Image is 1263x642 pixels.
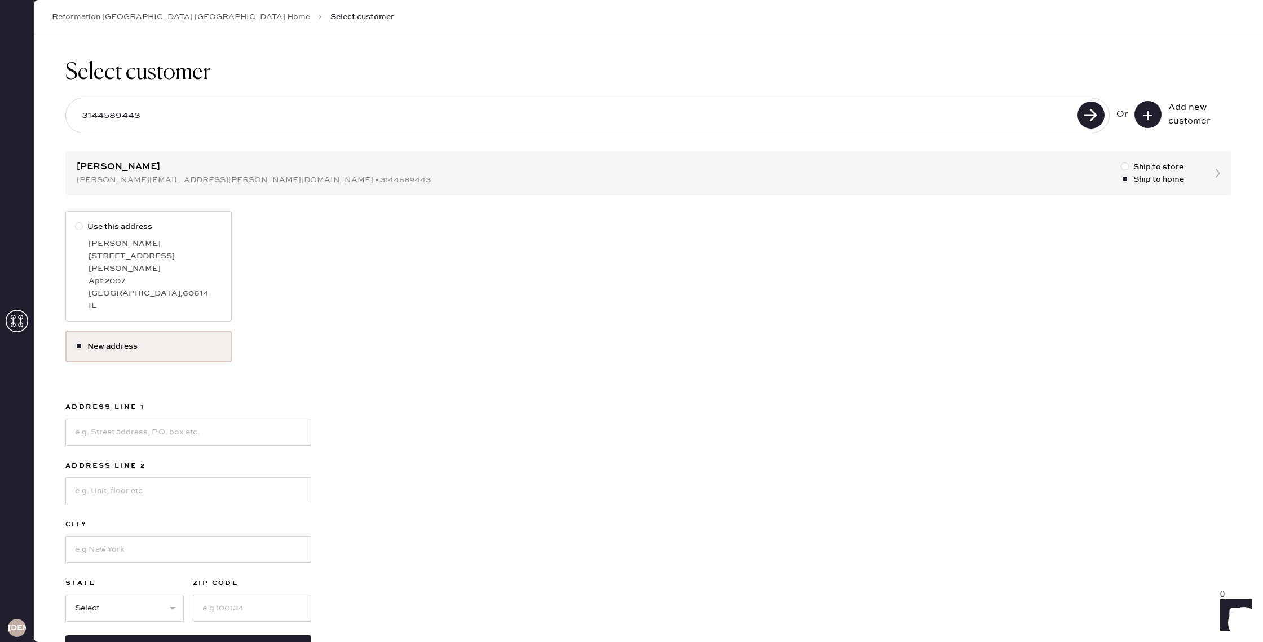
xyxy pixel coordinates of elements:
[65,419,311,446] input: e.g. Street address, P.O. box etc.
[65,518,311,531] label: City
[73,103,1074,129] input: Search by email or phone number
[1121,161,1184,173] label: Ship to store
[89,287,222,300] div: [GEOGRAPHIC_DATA] , 60614
[1116,108,1128,121] div: Or
[1168,101,1225,128] div: Add new customer
[65,477,311,504] input: e.g. Unit, floor etc.
[89,238,222,250] div: [PERSON_NAME]
[65,577,184,590] label: State
[65,459,311,473] label: Address Line 2
[52,11,310,23] a: Reformation [GEOGRAPHIC_DATA] [GEOGRAPHIC_DATA] Home
[8,624,26,632] h3: [DEMOGRAPHIC_DATA]
[89,250,222,275] div: [STREET_ADDRESS][PERSON_NAME]
[75,340,222,353] label: New address
[193,595,311,622] input: e.g 100134
[65,59,1231,86] h1: Select customer
[1209,591,1258,640] iframe: Front Chat
[65,401,311,414] label: Address Line 1
[1121,173,1184,186] label: Ship to home
[193,577,311,590] label: ZIP Code
[65,536,311,563] input: e.g New York
[89,275,222,287] div: Apt 2007
[75,221,222,233] label: Use this address
[89,300,222,312] div: IL
[330,11,394,23] span: Select customer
